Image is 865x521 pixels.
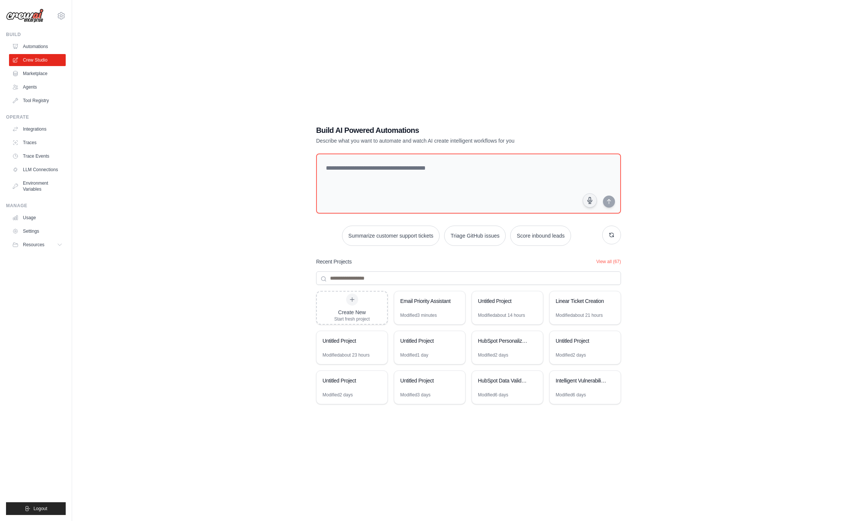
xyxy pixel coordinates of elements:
a: LLM Connections [9,164,66,176]
a: Marketplace [9,68,66,80]
div: Modified about 14 hours [478,312,525,318]
div: Modified 2 days [478,352,508,358]
div: Intelligent Vulnerability Management System [556,377,607,384]
a: Integrations [9,123,66,135]
div: Modified 3 days [400,392,431,398]
a: Crew Studio [9,54,66,66]
a: Environment Variables [9,177,66,195]
div: Modified 6 days [478,392,508,398]
span: Resources [23,242,44,248]
div: Untitled Project [400,377,452,384]
div: Modified 1 day [400,352,428,358]
button: Logout [6,502,66,515]
div: Untitled Project [400,337,452,345]
div: Modified 3 minutes [400,312,437,318]
div: Untitled Project [556,337,607,345]
button: Score inbound leads [510,226,571,246]
div: Linear Ticket Creation [556,297,607,305]
div: HubSpot Personalized Outreach Automation [478,337,529,345]
button: Click to speak your automation idea [583,193,597,208]
span: Logout [33,506,47,512]
div: Modified 2 days [322,392,353,398]
div: Modified about 21 hours [556,312,603,318]
a: Automations [9,41,66,53]
button: Get new suggestions [602,226,621,244]
a: Traces [9,137,66,149]
a: Agents [9,81,66,93]
div: Operate [6,114,66,120]
div: HubSpot Data Validation & Correction Automation [478,377,529,384]
h3: Recent Projects [316,258,352,265]
a: Usage [9,212,66,224]
button: View all (67) [596,259,621,265]
button: Resources [9,239,66,251]
img: Logo [6,9,44,23]
div: Create New [334,309,370,316]
div: Modified 6 days [556,392,586,398]
button: Summarize customer support tickets [342,226,440,246]
div: Manage [6,203,66,209]
a: Trace Events [9,150,66,162]
div: Modified 2 days [556,352,586,358]
div: Untitled Project [322,337,374,345]
div: Modified about 23 hours [322,352,369,358]
div: Start fresh project [334,316,370,322]
button: Triage GitHub issues [444,226,506,246]
a: Settings [9,225,66,237]
div: Build [6,32,66,38]
h1: Build AI Powered Automations [316,125,568,136]
div: Untitled Project [478,297,529,305]
p: Describe what you want to automate and watch AI create intelligent workflows for you [316,137,568,145]
div: Email Priority Assistant [400,297,452,305]
a: Tool Registry [9,95,66,107]
div: Untitled Project [322,377,374,384]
